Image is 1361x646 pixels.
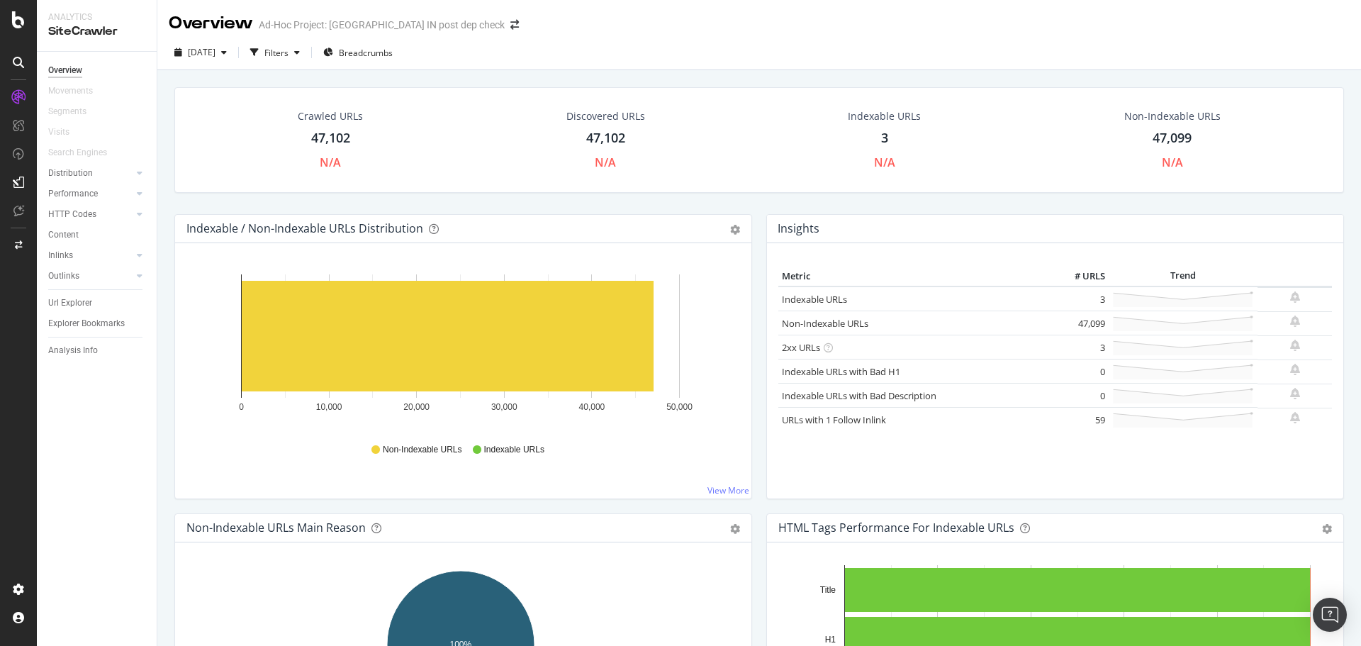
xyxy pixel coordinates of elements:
div: Url Explorer [48,296,92,311]
td: 3 [1052,335,1109,360]
div: Performance [48,186,98,201]
button: Breadcrumbs [318,41,398,64]
div: Analysis Info [48,343,98,358]
a: Inlinks [48,248,133,263]
div: 47,102 [311,129,350,147]
div: Outlinks [48,269,79,284]
a: Movements [48,84,107,99]
div: N/A [320,155,341,171]
a: Performance [48,186,133,201]
a: Indexable URLs with Bad Description [782,389,936,402]
div: Open Intercom Messenger [1313,598,1347,632]
th: # URLS [1052,266,1109,287]
div: Segments [48,104,86,119]
div: Crawled URLs [298,109,363,123]
div: Overview [169,11,253,35]
a: Search Engines [48,145,121,160]
div: SiteCrawler [48,23,145,40]
a: 2xx URLs [782,341,820,354]
a: Content [48,228,147,243]
div: bell-plus [1290,291,1300,303]
a: HTTP Codes [48,207,133,222]
div: Ad-Hoc Project: [GEOGRAPHIC_DATA] IN post dep check [259,18,505,32]
div: Search Engines [48,145,107,160]
a: Non-Indexable URLs [782,317,868,330]
span: Breadcrumbs [339,47,393,59]
span: Indexable URLs [484,444,544,456]
td: 59 [1052,408,1109,432]
text: Title [820,585,836,595]
div: bell-plus [1290,340,1300,351]
div: Non-Indexable URLs Main Reason [186,520,366,535]
div: Overview [48,63,82,78]
div: 47,099 [1153,129,1192,147]
div: Inlinks [48,248,73,263]
div: Visits [48,125,69,140]
button: Filters [245,41,306,64]
text: 50,000 [666,402,693,412]
a: Segments [48,104,101,119]
div: Movements [48,84,93,99]
div: Indexable URLs [848,109,921,123]
h4: Insights [778,219,819,238]
div: Analytics [48,11,145,23]
svg: A chart. [186,266,735,430]
div: N/A [595,155,616,171]
div: Content [48,228,79,243]
div: bell-plus [1290,364,1300,375]
div: gear [730,225,740,235]
div: Indexable / Non-Indexable URLs Distribution [186,221,423,235]
div: bell-plus [1290,412,1300,423]
div: gear [730,524,740,534]
td: 0 [1052,384,1109,408]
a: Indexable URLs with Bad H1 [782,365,900,378]
div: Non-Indexable URLs [1124,109,1221,123]
div: Distribution [48,166,93,181]
div: Explorer Bookmarks [48,316,125,331]
th: Trend [1109,266,1258,287]
a: Visits [48,125,84,140]
th: Metric [778,266,1052,287]
a: Analysis Info [48,343,147,358]
a: Indexable URLs [782,293,847,306]
text: 30,000 [491,402,517,412]
div: HTML Tags Performance for Indexable URLs [778,520,1014,535]
a: Distribution [48,166,133,181]
div: bell-plus [1290,388,1300,399]
div: 3 [881,129,888,147]
text: 20,000 [403,402,430,412]
a: URLs with 1 Follow Inlink [782,413,886,426]
div: 47,102 [586,129,625,147]
td: 47,099 [1052,311,1109,335]
div: bell-plus [1290,316,1300,327]
div: gear [1322,524,1332,534]
text: H1 [825,635,836,645]
div: Filters [264,47,289,59]
text: 10,000 [316,402,342,412]
div: arrow-right-arrow-left [510,20,519,30]
a: Explorer Bookmarks [48,316,147,331]
a: Outlinks [48,269,133,284]
a: View More [707,484,749,496]
button: [DATE] [169,41,233,64]
div: Discovered URLs [566,109,645,123]
td: 0 [1052,360,1109,384]
td: 3 [1052,286,1109,311]
text: 0 [239,402,244,412]
a: Overview [48,63,147,78]
a: Url Explorer [48,296,147,311]
div: N/A [874,155,895,171]
div: HTTP Codes [48,207,96,222]
text: 40,000 [579,402,605,412]
div: N/A [1162,155,1183,171]
span: Non-Indexable URLs [383,444,461,456]
span: 2025 Oct. 1st [188,46,215,58]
